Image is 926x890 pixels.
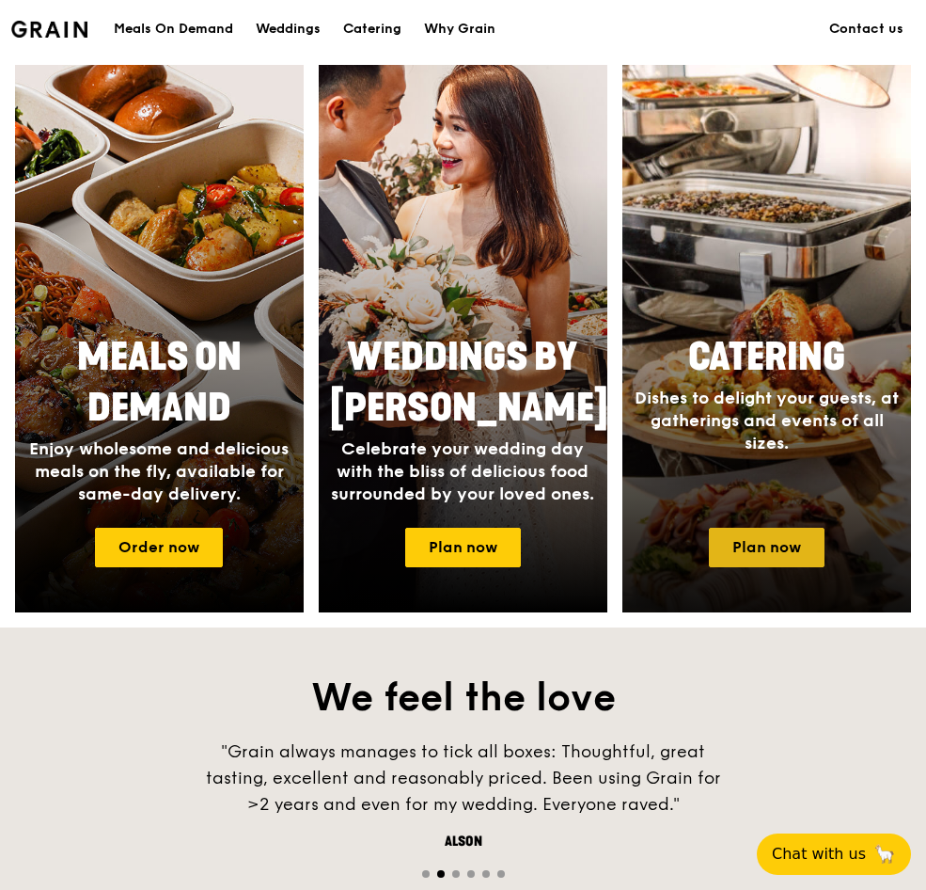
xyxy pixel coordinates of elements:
[818,1,915,57] a: Contact us
[343,1,401,57] div: Catering
[873,843,896,866] span: 🦙
[319,65,607,612] a: Weddings by [PERSON_NAME]Celebrate your wedding day with the bliss of delicious food surrounded b...
[244,1,332,57] a: Weddings
[757,834,911,875] button: Chat with us🦙
[424,1,495,57] div: Why Grain
[332,1,413,57] a: Catering
[405,528,521,567] a: Plan now
[688,335,845,380] span: Catering
[256,1,321,57] div: Weddings
[181,739,746,818] div: "Grain always manages to tick all boxes: Thoughtful, great tasting, excellent and reasonably pric...
[15,65,304,612] a: Meals On DemandEnjoy wholesome and delicious meals on the fly, available for same-day delivery.Or...
[330,335,608,431] span: Weddings by [PERSON_NAME]
[422,870,430,878] span: Go to slide 1
[319,65,607,612] img: weddings-card.4f3003b8.jpg
[29,438,289,504] span: Enjoy wholesome and delicious meals on the fly, available for same-day delivery.
[452,870,460,878] span: Go to slide 3
[497,870,505,878] span: Go to slide 6
[622,65,911,612] a: CateringDishes to delight your guests, at gatherings and events of all sizes.Plan now
[772,843,866,866] span: Chat with us
[114,1,233,57] div: Meals On Demand
[437,870,445,878] span: Go to slide 2
[11,21,87,38] img: Grain
[467,870,475,878] span: Go to slide 4
[635,388,899,453] span: Dishes to delight your guests, at gatherings and events of all sizes.
[413,1,507,57] a: Why Grain
[181,833,746,851] div: Alson
[95,528,223,567] a: Order now
[482,870,490,878] span: Go to slide 5
[709,528,824,567] a: Plan now
[331,438,594,504] span: Celebrate your wedding day with the bliss of delicious food surrounded by your loved ones.
[15,65,304,612] img: meals-on-demand-card.d2b6f6db.png
[77,335,242,431] span: Meals On Demand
